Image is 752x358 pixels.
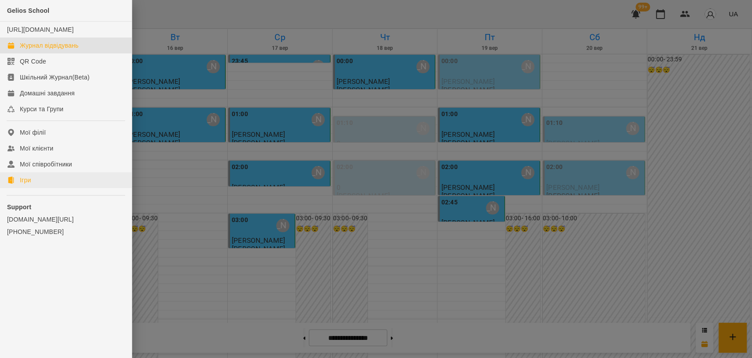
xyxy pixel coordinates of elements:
div: Шкільний Журнал(Beta) [20,73,89,82]
div: Мої співробітники [20,160,72,169]
a: [DOMAIN_NAME][URL] [7,215,125,224]
div: Ігри [20,176,31,185]
div: Домашні завдання [20,89,74,98]
p: Support [7,203,125,211]
div: Мої клієнти [20,144,53,153]
div: QR Code [20,57,46,66]
div: Курси та Групи [20,105,63,113]
div: Мої філії [20,128,46,137]
span: Gelios School [7,7,49,14]
a: [URL][DOMAIN_NAME] [7,26,74,33]
a: [PHONE_NUMBER] [7,227,125,236]
div: Журнал відвідувань [20,41,78,50]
